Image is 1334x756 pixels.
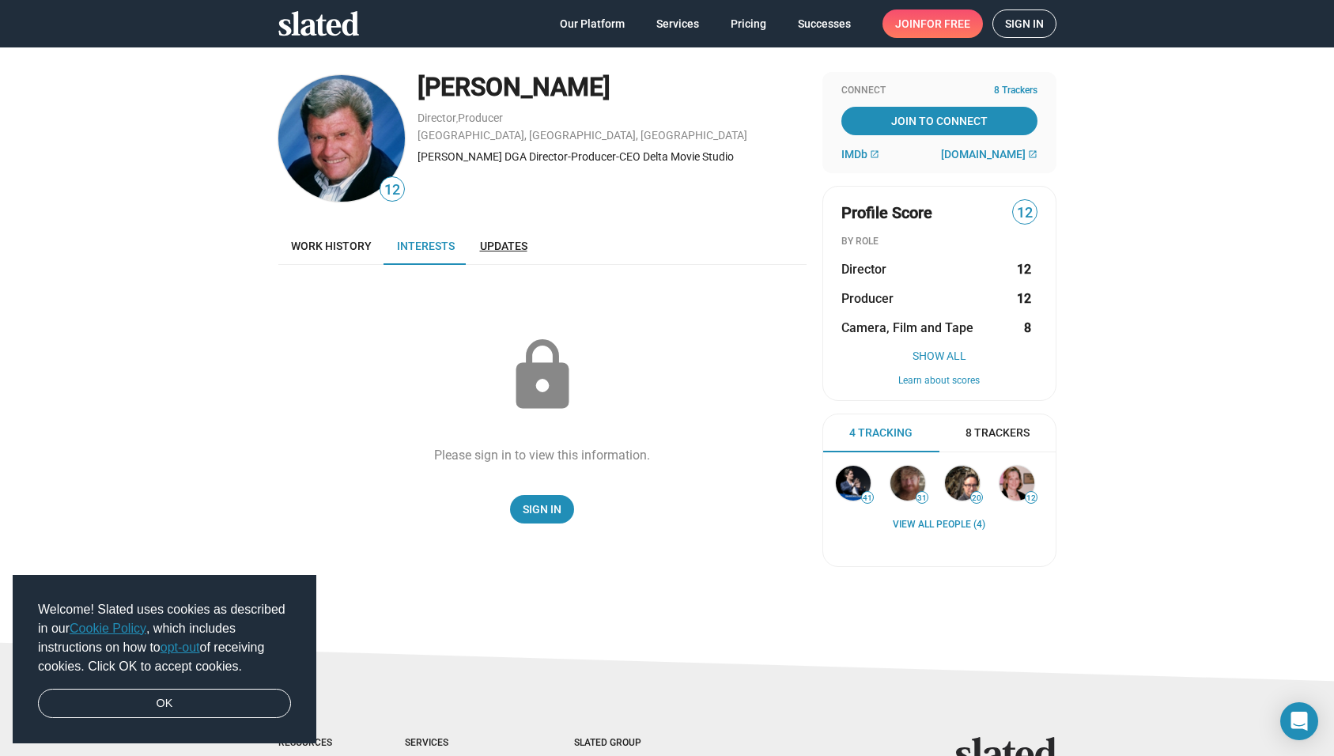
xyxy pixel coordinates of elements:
[1024,319,1031,336] strong: 8
[718,9,779,38] a: Pricing
[418,70,807,104] div: [PERSON_NAME]
[845,107,1034,135] span: Join To Connect
[916,493,928,503] span: 31
[785,9,864,38] a: Successes
[1026,493,1037,503] span: 12
[1013,202,1037,224] span: 12
[380,180,404,201] span: 12
[731,9,766,38] span: Pricing
[1280,702,1318,740] div: Open Intercom Messenger
[870,149,879,159] mat-icon: open_in_new
[456,115,458,123] span: ,
[966,425,1030,440] span: 8 Trackers
[945,466,980,501] img: Dennis Mykytyn
[70,622,146,635] a: Cookie Policy
[798,9,851,38] span: Successes
[841,148,867,161] span: IMDb
[841,319,973,336] span: Camera, Film and Tape
[992,9,1056,38] a: Sign in
[1028,149,1037,159] mat-icon: open_in_new
[418,112,456,124] a: Director
[278,75,405,202] img: Dwight Brooks
[510,495,574,524] a: Sign In
[560,9,625,38] span: Our Platform
[1005,10,1044,37] span: Sign in
[941,148,1026,161] span: [DOMAIN_NAME]
[418,129,747,142] a: [GEOGRAPHIC_DATA], [GEOGRAPHIC_DATA], [GEOGRAPHIC_DATA]
[941,148,1037,161] a: [DOMAIN_NAME]
[1017,290,1031,307] strong: 12
[895,9,970,38] span: Join
[38,689,291,719] a: dismiss cookie message
[890,466,925,501] img: Canyon Prince
[841,261,886,278] span: Director
[1017,261,1031,278] strong: 12
[841,85,1037,97] div: Connect
[405,737,511,750] div: Services
[893,519,985,531] a: View all People (4)
[434,447,650,463] div: Please sign in to view this information.
[480,240,527,252] span: Updates
[458,112,503,124] a: Producer
[547,9,637,38] a: Our Platform
[503,336,582,415] mat-icon: lock
[523,495,561,524] span: Sign In
[467,227,540,265] a: Updates
[161,641,200,654] a: opt-out
[841,236,1037,248] div: BY ROLE
[644,9,712,38] a: Services
[994,85,1037,97] span: 8 Trackers
[920,9,970,38] span: for free
[574,737,682,750] div: Slated Group
[841,148,879,161] a: IMDb
[13,575,316,744] div: cookieconsent
[862,493,873,503] span: 41
[841,202,932,224] span: Profile Score
[971,493,982,503] span: 20
[397,240,455,252] span: Interests
[841,107,1037,135] a: Join To Connect
[656,9,699,38] span: Services
[278,737,342,750] div: Resources
[278,227,384,265] a: Work history
[38,600,291,676] span: Welcome! Slated uses cookies as described in our , which includes instructions on how to of recei...
[841,375,1037,387] button: Learn about scores
[384,227,467,265] a: Interests
[841,350,1037,362] button: Show All
[836,466,871,501] img: Stephan Paternot
[882,9,983,38] a: Joinfor free
[1000,466,1034,501] img: Donna Brooks
[849,425,913,440] span: 4 Tracking
[291,240,372,252] span: Work history
[841,290,894,307] span: Producer
[418,149,807,164] div: [PERSON_NAME] DGA Director-Producer-CEO Delta Movie Studio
